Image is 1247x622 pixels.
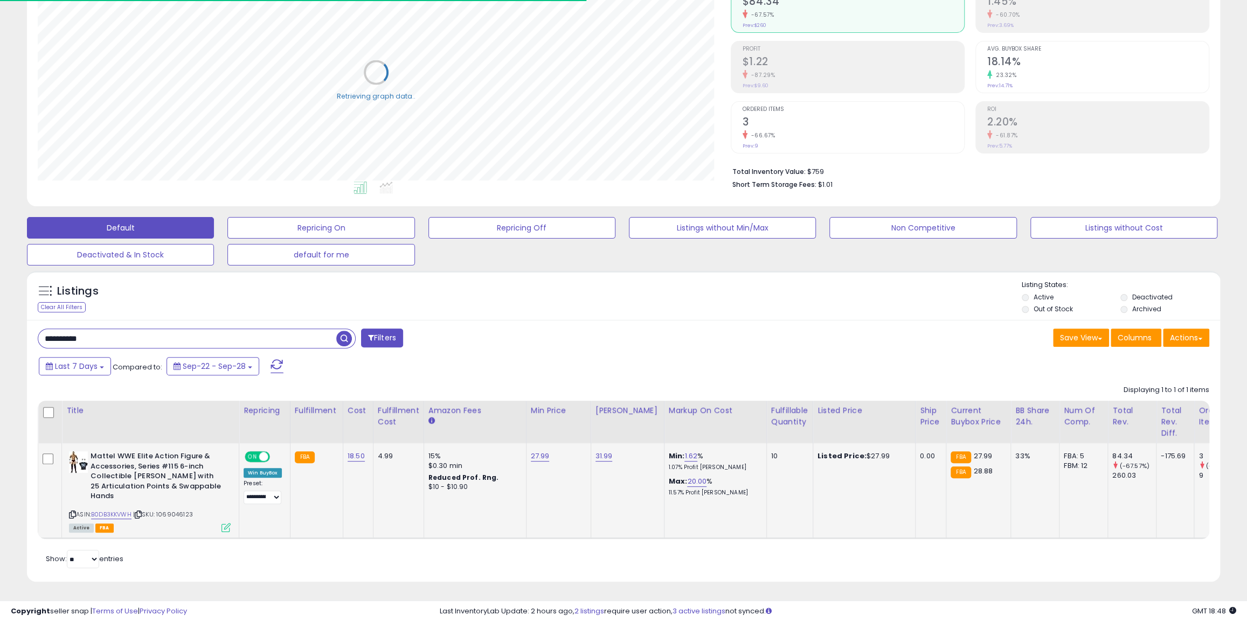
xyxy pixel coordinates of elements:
[1015,451,1051,461] div: 33%
[1163,329,1209,347] button: Actions
[992,131,1018,139] small: -61.87%
[920,405,941,428] div: Ship Price
[992,71,1016,79] small: 23.32%
[987,116,1209,130] h2: 2.20%
[244,468,282,478] div: Win BuyBox
[295,405,338,416] div: Fulfillment
[183,361,246,372] span: Sep-22 - Sep-28
[378,405,419,428] div: Fulfillment Cost
[687,476,706,487] a: 20.00
[987,55,1209,70] h2: 18.14%
[27,244,214,265] button: Deactivated & In Stock
[295,451,315,463] small: FBA
[629,217,816,239] button: Listings without Min/Max
[246,452,259,462] span: ON
[951,405,1006,428] div: Current Buybox Price
[829,217,1016,239] button: Non Competitive
[974,466,993,476] span: 28.88
[743,22,766,29] small: Prev: $260
[69,451,231,531] div: ASIN:
[673,606,725,616] a: 3 active listings
[951,466,971,478] small: FBA
[1124,385,1209,395] div: Displaying 1 to 1 of 1 items
[743,107,964,113] span: Ordered Items
[743,46,964,52] span: Profit
[1112,451,1156,461] div: 84.34
[428,405,522,416] div: Amazon Fees
[1112,471,1156,480] div: 260.03
[55,361,98,372] span: Last 7 Days
[69,451,88,473] img: 41XsrPl0uSL._SL40_.jpg
[1064,451,1099,461] div: FBA: 5
[27,217,214,239] button: Default
[39,357,111,375] button: Last 7 Days
[1192,606,1236,616] span: 2025-10-6 18:48 GMT
[440,606,1236,617] div: Last InventoryLab Update: 2 hours ago, require user action, not synced.
[1034,304,1073,313] label: Out of Stock
[428,473,499,482] b: Reduced Prof. Rng.
[1119,462,1149,470] small: (-67.57%)
[987,82,1013,89] small: Prev: 14.71%
[244,405,286,416] div: Repricing
[743,82,768,89] small: Prev: $9.60
[348,405,369,416] div: Cost
[428,461,518,471] div: $0.30 min
[69,523,94,533] span: All listings currently available for purchase on Amazon
[244,480,282,504] div: Preset:
[133,510,193,519] span: | SKU: 1069046123
[771,451,805,461] div: 10
[987,46,1209,52] span: Avg. Buybox Share
[574,606,604,616] a: 2 listings
[664,401,766,443] th: The percentage added to the cost of goods (COGS) that forms the calculator for Min & Max prices.
[1132,304,1161,313] label: Archived
[428,483,518,492] div: $10 - $10.90
[531,451,550,462] a: 27.99
[684,451,697,462] a: 1.62
[337,91,415,101] div: Retrieving graph data..
[361,329,403,347] button: Filters
[428,217,615,239] button: Repricing Off
[669,451,685,461] b: Min:
[227,217,414,239] button: Repricing On
[743,116,964,130] h2: 3
[669,489,758,497] p: 11.57% Profit [PERSON_NAME]
[595,451,613,462] a: 31.99
[348,451,365,462] a: 18.50
[1198,451,1242,461] div: 3
[1132,292,1173,302] label: Deactivated
[140,606,187,616] a: Privacy Policy
[595,405,660,416] div: [PERSON_NAME]
[268,452,286,462] span: OFF
[531,405,586,416] div: Min Price
[95,523,114,533] span: FBA
[1053,329,1109,347] button: Save View
[91,510,131,519] a: B0DB3KKVWH
[818,451,867,461] b: Listed Price:
[66,405,234,416] div: Title
[1111,329,1161,347] button: Columns
[46,554,123,564] span: Show: entries
[428,451,518,461] div: 15%
[167,357,259,375] button: Sep-22 - Sep-28
[1206,462,1237,470] small: (-66.67%)
[987,107,1209,113] span: ROI
[57,284,99,299] h5: Listings
[1198,471,1242,480] div: 9
[818,405,911,416] div: Listed Price
[987,143,1012,149] small: Prev: 5.77%
[1022,280,1220,290] p: Listing States:
[818,451,907,461] div: $27.99
[669,451,758,471] div: %
[1034,292,1054,302] label: Active
[1118,332,1152,343] span: Columns
[951,451,971,463] small: FBA
[38,302,86,312] div: Clear All Filters
[732,167,806,176] b: Total Inventory Value:
[91,451,221,504] b: Mattel WWE Elite Action Figure & Accessories, Series #115 6-inch Collectible [PERSON_NAME] with 2...
[378,451,415,461] div: 4.99
[1030,217,1217,239] button: Listings without Cost
[669,464,758,471] p: 1.07% Profit [PERSON_NAME]
[987,22,1014,29] small: Prev: 3.69%
[113,362,162,372] span: Compared to:
[227,244,414,265] button: default for me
